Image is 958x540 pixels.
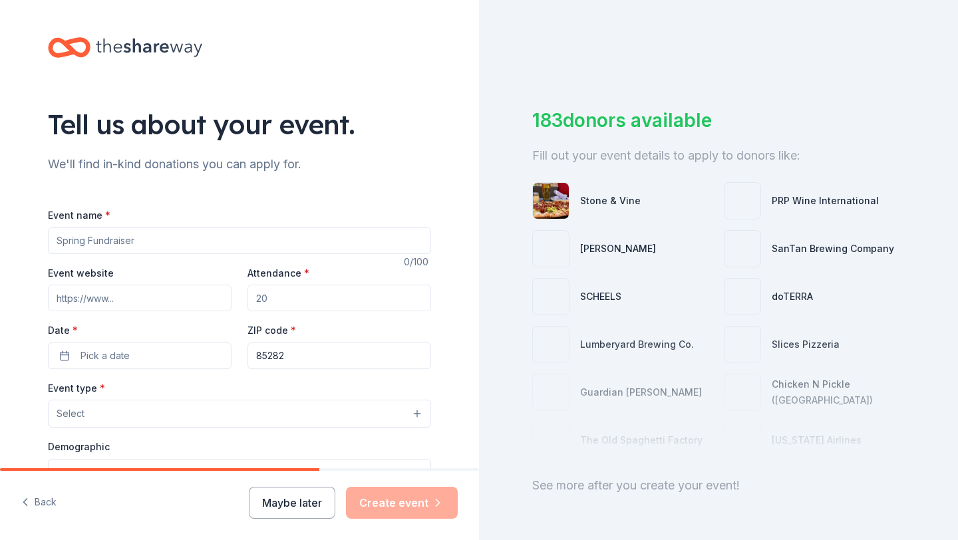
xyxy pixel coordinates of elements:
[48,400,431,428] button: Select
[48,106,431,143] div: Tell us about your event.
[48,267,114,280] label: Event website
[247,342,431,369] input: 12345 (U.S. only)
[580,289,621,305] div: SCHEELS
[48,382,105,395] label: Event type
[247,324,296,337] label: ZIP code
[247,267,309,280] label: Attendance
[580,193,641,209] div: Stone & Vine
[772,289,813,305] div: doTERRA
[48,154,431,175] div: We'll find in-kind donations you can apply for.
[48,285,232,311] input: https://www...
[48,440,110,454] label: Demographic
[580,241,656,257] div: [PERSON_NAME]
[724,231,760,267] img: photo for SanTan Brewing Company
[724,183,760,219] img: photo for PRP Wine International
[724,279,760,315] img: photo for doTERRA
[772,241,894,257] div: SanTan Brewing Company
[532,106,905,134] div: 183 donors available
[532,475,905,496] div: See more after you create your event!
[48,324,232,337] label: Date
[533,231,569,267] img: photo for Matson
[533,183,569,219] img: photo for Stone & Vine
[48,209,110,222] label: Event name
[247,285,431,311] input: 20
[48,227,431,254] input: Spring Fundraiser
[532,145,905,166] div: Fill out your event details to apply to donors like:
[57,465,84,481] span: Select
[249,487,335,519] button: Maybe later
[21,489,57,517] button: Back
[57,406,84,422] span: Select
[80,348,130,364] span: Pick a date
[48,342,232,369] button: Pick a date
[533,279,569,315] img: photo for SCHEELS
[404,254,431,270] div: 0 /100
[772,193,879,209] div: PRP Wine International
[48,459,431,487] button: Select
